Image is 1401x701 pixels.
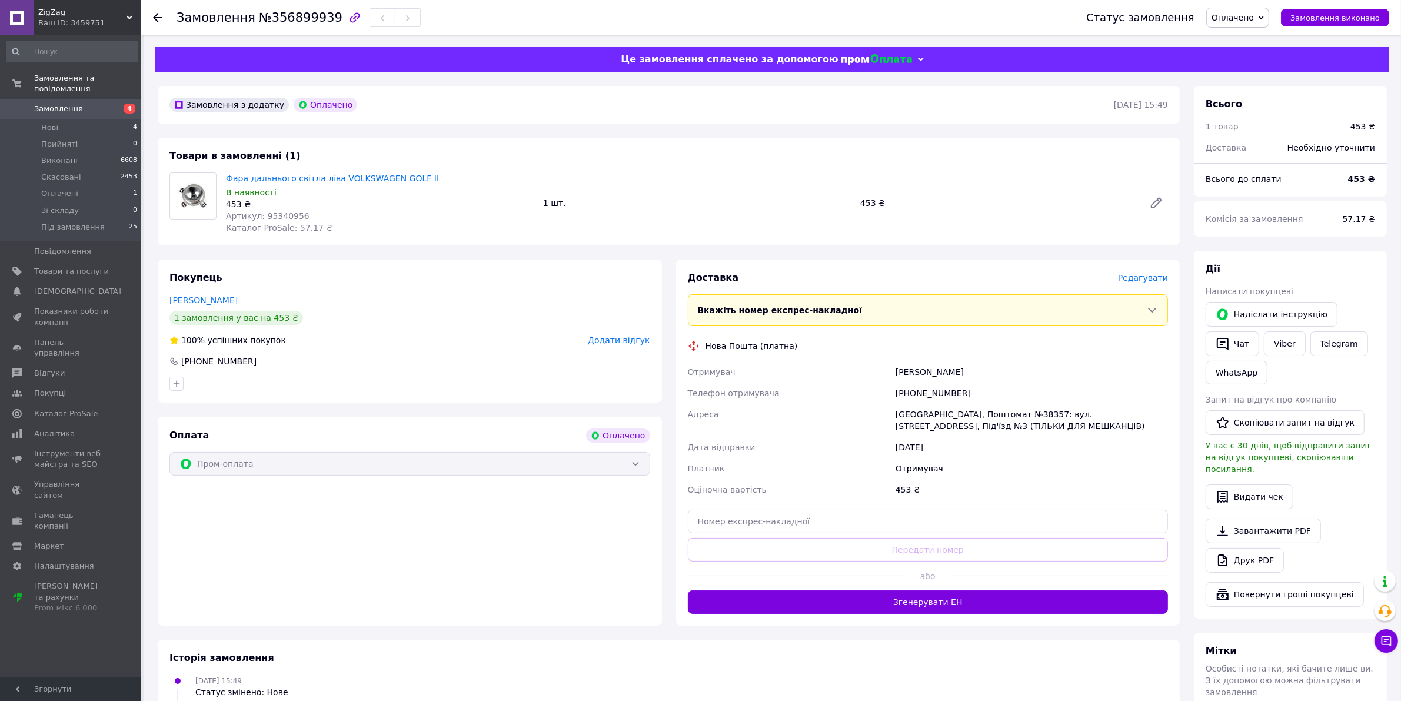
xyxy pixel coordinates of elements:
span: Написати покупцеві [1206,287,1293,296]
a: Друк PDF [1206,548,1284,573]
div: 1 шт. [538,195,856,211]
img: evopay logo [841,54,912,65]
span: Історія замовлення [169,652,274,663]
div: Необхідно уточнити [1280,135,1382,161]
span: Панель управління [34,337,109,358]
span: 57.17 ₴ [1343,214,1375,224]
span: 6608 [121,155,137,166]
span: Комісія за замовлення [1206,214,1303,224]
span: №356899939 [259,11,342,25]
img: Фара дальнього світла ліва VOLKSWAGEN GOLF II [170,179,216,213]
span: або [904,570,952,582]
button: Чат [1206,331,1259,356]
span: 0 [133,139,137,149]
button: Замовлення виконано [1281,9,1389,26]
span: Всього до сплати [1206,174,1282,184]
span: Покупець [169,272,222,283]
button: Скопіювати запит на відгук [1206,410,1365,435]
a: Завантажити PDF [1206,519,1321,543]
span: Доставка [1206,143,1246,152]
span: Оціночна вартість [688,485,767,494]
span: 25 [129,222,137,232]
div: успішних покупок [169,334,286,346]
a: [PERSON_NAME] [169,295,238,305]
button: Видати чек [1206,484,1293,509]
div: Отримувач [893,458,1170,479]
span: Налаштування [34,561,94,572]
div: [GEOGRAPHIC_DATA], Поштомат №38357: вул. [STREET_ADDRESS], Під'їзд №3 (ТІЛЬКИ ДЛЯ МЕШКАНЦІВ) [893,404,1170,437]
span: Аналітика [34,428,75,439]
span: Товари та послуги [34,266,109,277]
div: Статус змінено: Нове [195,686,288,698]
span: Замовлення та повідомлення [34,73,141,94]
span: Управління сайтом [34,479,109,500]
div: Оплачено [294,98,357,112]
div: [PERSON_NAME] [893,361,1170,383]
span: Покупці [34,388,66,398]
span: Оплачені [41,188,78,199]
span: Адреса [688,410,719,419]
div: 453 ₴ [1350,121,1375,132]
div: Ваш ID: 3459751 [38,18,141,28]
time: [DATE] 15:49 [1114,100,1168,109]
span: Особисті нотатки, які бачите лише ви. З їх допомогою можна фільтрувати замовлення [1206,664,1373,697]
span: Виконані [41,155,78,166]
span: ZigZag [38,7,127,18]
span: Отримувач [688,367,736,377]
span: Дата відправки [688,443,756,452]
div: 453 ₴ [226,198,534,210]
span: 1 товар [1206,122,1239,131]
span: Інструменти веб-майстра та SEO [34,448,109,470]
input: Пошук [6,41,138,62]
button: Надіслати інструкцію [1206,302,1337,327]
button: Чат з покупцем [1375,629,1398,653]
span: Замовлення [34,104,83,114]
div: [DATE] [893,437,1170,458]
div: 1 замовлення у вас на 453 ₴ [169,311,303,325]
span: Товари в замовленні (1) [169,150,301,161]
b: 453 ₴ [1348,174,1375,184]
span: Відгуки [34,368,65,378]
span: [DEMOGRAPHIC_DATA] [34,286,121,297]
span: 100% [181,335,205,345]
div: 453 ₴ [893,479,1170,500]
a: WhatsApp [1206,361,1267,384]
button: Згенерувати ЕН [688,590,1169,614]
div: Нова Пошта (платна) [703,340,801,352]
span: Оплата [169,430,209,441]
span: Платник [688,464,725,473]
span: Зі складу [41,205,79,216]
span: Всього [1206,98,1242,109]
span: Дії [1206,263,1220,274]
input: Номер експрес-накладної [688,510,1169,533]
span: Нові [41,122,58,133]
span: 2453 [121,172,137,182]
span: Артикул: 95340956 [226,211,310,221]
span: Гаманець компанії [34,510,109,531]
span: Це замовлення сплачено за допомогою [621,54,838,65]
div: [PHONE_NUMBER] [180,356,258,367]
span: Повідомлення [34,246,91,257]
span: Каталог ProSale [34,408,98,419]
span: Під замовлення [41,222,105,232]
span: Запит на відгук про компанію [1206,395,1336,404]
span: 1 [133,188,137,199]
span: Телефон отримувача [688,388,780,398]
div: Повернутися назад [153,12,162,24]
a: Telegram [1310,331,1368,356]
span: Скасовані [41,172,81,182]
button: Повернути гроші покупцеві [1206,582,1364,607]
div: Замовлення з додатку [169,98,289,112]
div: Prom мікс 6 000 [34,603,109,613]
span: 4 [124,104,135,114]
span: Замовлення виконано [1290,14,1380,22]
span: Показники роботи компанії [34,306,109,327]
div: 453 ₴ [856,195,1140,211]
span: Маркет [34,541,64,552]
span: 0 [133,205,137,216]
span: [DATE] 15:49 [195,677,242,685]
span: 4 [133,122,137,133]
span: Замовлення [177,11,255,25]
span: Оплачено [1212,13,1254,22]
div: Оплачено [586,428,650,443]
